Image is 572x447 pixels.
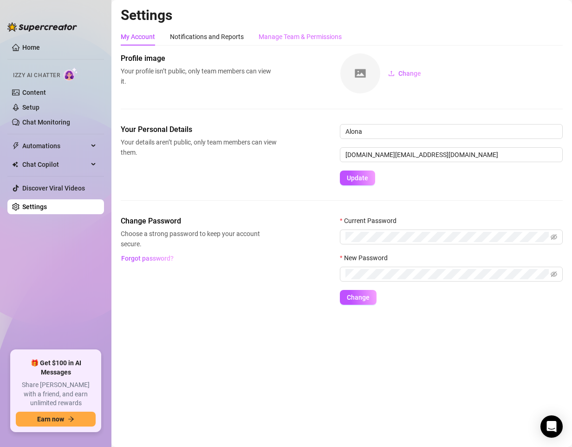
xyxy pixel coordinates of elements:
span: eye-invisible [551,234,557,240]
div: My Account [121,32,155,42]
span: eye-invisible [551,271,557,277]
a: Discover Viral Videos [22,184,85,192]
span: Your profile isn’t public, only team members can view it. [121,66,277,86]
span: Chat Copilot [22,157,88,172]
input: Current Password [345,232,549,242]
label: New Password [340,253,394,263]
span: Forgot password? [121,255,174,262]
div: Notifications and Reports [170,32,244,42]
div: Manage Team & Permissions [259,32,342,42]
img: logo-BBDzfeDw.svg [7,22,77,32]
span: Update [347,174,368,182]
span: Your details aren’t public, only team members can view them. [121,137,277,158]
span: Profile image [121,53,277,64]
input: Enter new email [340,147,563,162]
span: Your Personal Details [121,124,277,135]
label: Current Password [340,216,403,226]
button: Update [340,171,375,185]
span: Change Password [121,216,277,227]
h2: Settings [121,7,563,24]
img: square-placeholder.png [340,53,380,93]
span: Automations [22,138,88,153]
button: Earn nowarrow-right [16,412,96,427]
button: Forgot password? [121,251,174,266]
span: Choose a strong password to keep your account secure. [121,229,277,249]
img: Chat Copilot [12,161,18,168]
span: arrow-right [68,416,74,422]
span: Change [398,70,421,77]
a: Chat Monitoring [22,118,70,126]
span: upload [388,70,395,77]
input: Enter name [340,124,563,139]
button: Change [340,290,377,305]
a: Setup [22,104,39,111]
a: Content [22,89,46,96]
span: Share [PERSON_NAME] with a friend, and earn unlimited rewards [16,381,96,408]
input: New Password [345,269,549,279]
span: Change [347,294,370,301]
span: thunderbolt [12,142,19,150]
img: AI Chatter [64,67,78,81]
span: Earn now [37,415,64,423]
button: Change [381,66,429,81]
a: Home [22,44,40,51]
span: Izzy AI Chatter [13,71,60,80]
a: Settings [22,203,47,210]
div: Open Intercom Messenger [540,415,563,438]
span: 🎁 Get $100 in AI Messages [16,359,96,377]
